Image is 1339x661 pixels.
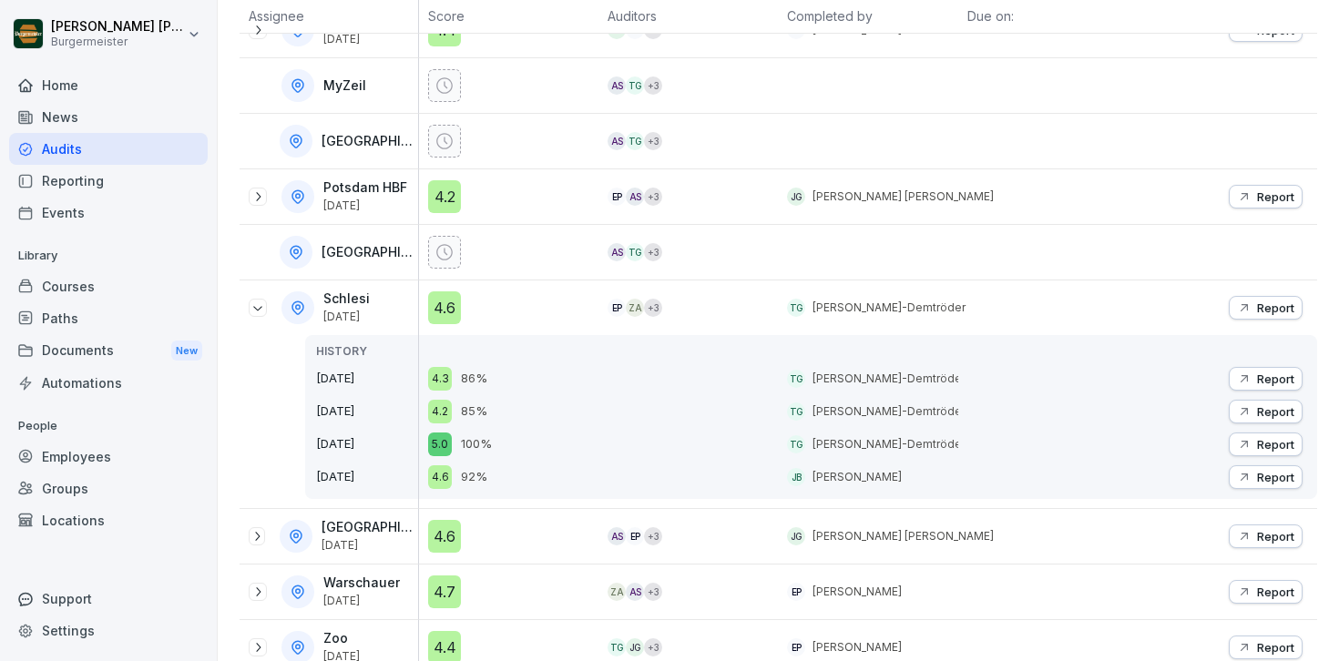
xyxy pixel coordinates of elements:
p: [PERSON_NAME]-Demtröder [813,371,966,387]
div: + 3 [644,76,662,95]
div: New [171,341,202,361]
div: 4.6 [428,520,461,553]
div: AS [626,188,644,206]
p: Burgermeister [51,36,184,48]
div: Audits [9,133,208,165]
div: + 3 [644,188,662,206]
p: [DATE] [323,199,407,212]
p: [DATE] [316,370,418,388]
p: [DATE] [316,435,418,453]
button: Report [1229,432,1303,456]
div: 5.0 [428,432,452,456]
div: 4.6 [428,291,461,324]
p: [PERSON_NAME]-Demtröder [813,436,966,453]
p: [PERSON_NAME] [813,469,902,485]
div: + 3 [644,583,662,601]
div: TG [626,243,644,261]
div: TG [787,402,805,421]
p: 86% [461,370,487,388]
button: Report [1229,400,1303,423]
div: JG [626,638,644,656]
div: AS [608,76,626,95]
p: Completed by [787,6,948,25]
p: Warschauer [323,575,400,591]
div: EP [787,638,805,656]
a: Locations [9,504,208,536]
div: ZA [608,583,626,601]
p: [PERSON_NAME]-Demtröder [813,300,966,316]
div: TG [626,132,644,150]
button: Report [1229,367,1303,391]
p: [PERSON_NAME]-Demtröder [813,403,966,420]
p: [DATE] [316,468,418,486]
p: [DATE] [323,310,370,323]
p: People [9,412,208,441]
button: Report [1229,524,1303,548]
div: News [9,101,208,133]
p: Report [1257,640,1294,655]
div: TG [787,435,805,453]
p: Library [9,241,208,270]
div: Settings [9,615,208,646]
p: [PERSON_NAME] [PERSON_NAME] [813,528,994,544]
p: Zoo [323,631,360,646]
button: Report [1229,636,1303,659]
div: JG [787,188,805,206]
p: [DATE] [323,33,414,46]
p: [DATE] [316,402,418,421]
div: EP [608,299,626,317]
div: TG [608,638,626,656]
p: MyZeil [323,78,366,94]
div: EP [626,527,644,545]
a: Paths [9,302,208,334]
a: Employees [9,441,208,473]
button: Report [1229,185,1303,208]
div: JB [787,468,805,486]
p: [PERSON_NAME] [PERSON_NAME] [PERSON_NAME] [51,19,184,35]
p: Report [1257,300,1294,315]
p: Report [1257,470,1294,484]
a: Reporting [9,165,208,197]
div: + 3 [644,299,662,317]
p: HISTORY [316,343,418,360]
p: Report [1257,404,1294,419]
button: Report [1229,580,1303,604]
div: JG [787,527,805,545]
p: Report [1257,371,1294,386]
a: Events [9,197,208,229]
p: Report [1257,189,1294,204]
p: Assignee [249,6,409,25]
p: 92% [461,468,487,486]
div: AS [608,527,626,545]
div: 4.6 [428,465,452,489]
a: Home [9,69,208,101]
p: Score [428,6,589,25]
a: Automations [9,367,208,399]
div: TG [787,370,805,388]
p: [GEOGRAPHIC_DATA] [322,245,414,260]
div: + 3 [644,527,662,545]
button: Report [1229,296,1303,320]
div: 4.2 [428,180,461,213]
p: 85% [461,402,487,421]
div: AS [608,243,626,261]
div: Support [9,583,208,615]
p: [GEOGRAPHIC_DATA] [322,134,414,149]
div: TG [626,76,644,95]
div: 4.2 [428,400,452,423]
a: Courses [9,270,208,302]
p: [PERSON_NAME] [813,584,902,600]
p: [GEOGRAPHIC_DATA] [322,520,414,535]
p: 100% [461,435,492,453]
div: 4.7 [428,575,461,608]
a: DocumentsNew [9,334,208,368]
a: Groups [9,473,208,504]
div: + 3 [644,638,662,656]
p: Schlesi [323,291,370,307]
